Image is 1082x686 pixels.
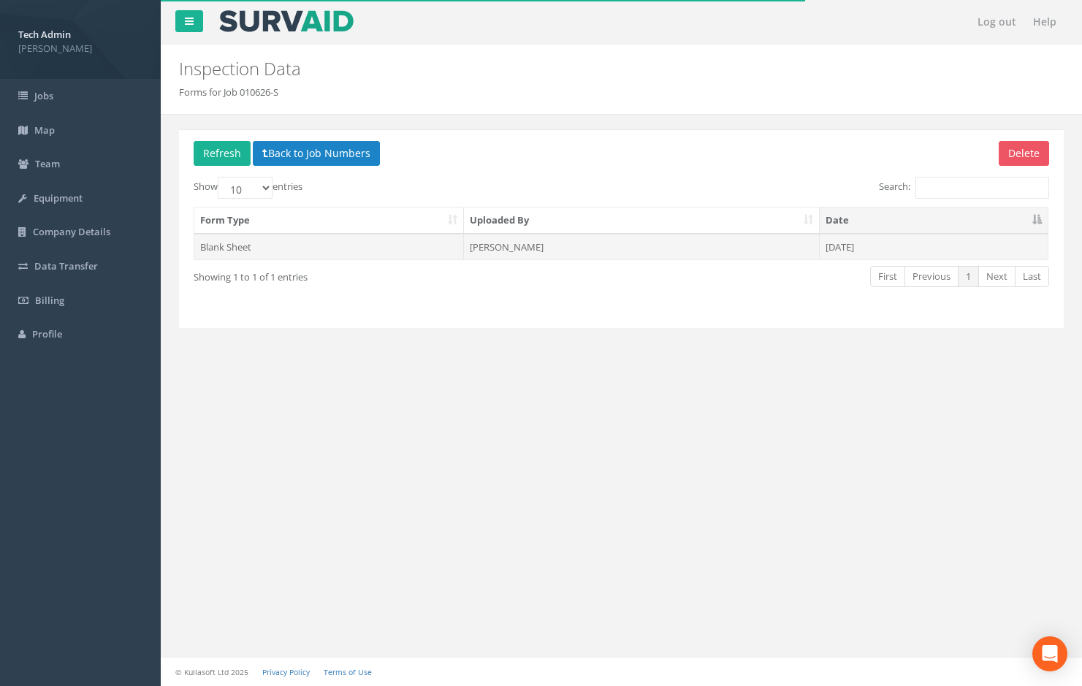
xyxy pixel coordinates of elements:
[35,157,60,170] span: Team
[18,42,142,56] span: [PERSON_NAME]
[978,266,1016,287] a: Next
[194,141,251,166] button: Refresh
[34,123,55,137] span: Map
[915,177,1049,199] input: Search:
[32,327,62,340] span: Profile
[999,141,1049,166] button: Delete
[194,207,464,234] th: Form Type: activate to sort column ascending
[253,141,380,166] button: Back to Job Numbers
[18,28,71,41] strong: Tech Admin
[879,177,1049,199] label: Search:
[33,225,110,238] span: Company Details
[194,177,302,199] label: Show entries
[218,177,273,199] select: Showentries
[324,667,372,677] a: Terms of Use
[820,234,1048,260] td: [DATE]
[262,667,310,677] a: Privacy Policy
[34,259,98,273] span: Data Transfer
[464,207,819,234] th: Uploaded By: activate to sort column ascending
[175,667,248,677] small: © Kullasoft Ltd 2025
[958,266,979,287] a: 1
[1015,266,1049,287] a: Last
[179,85,278,99] li: Forms for Job 010626-S
[870,266,905,287] a: First
[820,207,1048,234] th: Date: activate to sort column descending
[194,234,464,260] td: Blank Sheet
[35,294,64,307] span: Billing
[464,234,819,260] td: [PERSON_NAME]
[34,191,83,205] span: Equipment
[18,24,142,55] a: Tech Admin [PERSON_NAME]
[179,59,913,78] h2: Inspection Data
[904,266,959,287] a: Previous
[194,264,537,284] div: Showing 1 to 1 of 1 entries
[34,89,53,102] span: Jobs
[1032,636,1067,671] div: Open Intercom Messenger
